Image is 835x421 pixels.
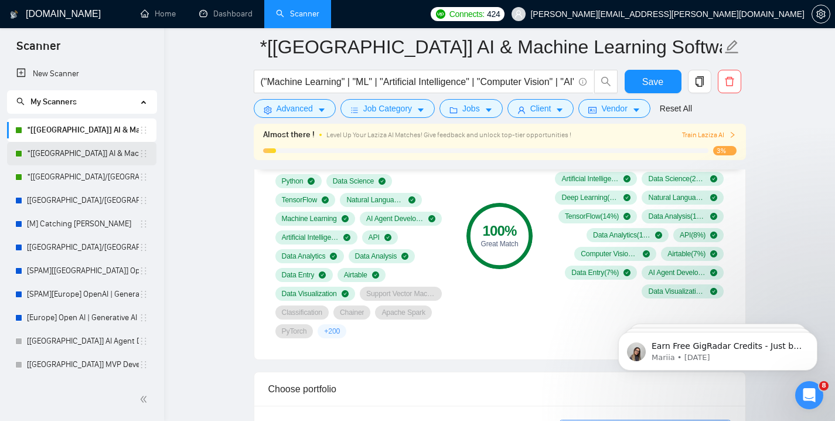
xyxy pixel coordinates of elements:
[139,219,148,229] span: holder
[7,236,156,259] li: [USA/Europe] SV/Web Development
[139,360,148,369] span: holder
[27,118,139,142] a: *[[GEOGRAPHIC_DATA]] AI & Machine Learning Software
[282,308,322,317] span: Classification
[588,106,597,114] span: idcard
[428,215,435,222] span: check-circle
[718,70,741,93] button: delete
[322,196,329,203] span: check-circle
[436,9,445,19] img: upwork-logo.png
[7,165,156,189] li: *[USA/Europe] AI Agent Development
[350,106,359,114] span: bars
[355,252,397,261] span: Data Analysis
[682,130,736,141] span: Train Laziza AI
[689,76,711,87] span: copy
[254,99,336,118] button: settingAdvancedcaret-down
[7,189,156,212] li: [USA/Europe] OpenAI | Generative AI Integration
[579,78,587,86] span: info-circle
[571,268,619,277] span: Data Entry ( 7 %)
[812,9,830,19] a: setting
[648,268,706,277] span: AI Agent Development ( 6 %)
[561,174,619,184] span: Artificial Intelligence ( 43 %)
[16,97,25,106] span: search
[268,372,731,406] div: Choose portfolio
[330,253,337,260] span: check-circle
[625,70,681,93] button: Save
[648,287,706,296] span: Data Visualization ( 6 %)
[282,233,339,242] span: Artificial Intelligence
[648,193,706,202] span: Natural Language Processing ( 16 %)
[7,142,156,165] li: *[Europe] AI & Machine Learning Software
[655,232,662,239] span: check-circle
[141,9,176,19] a: homeHome
[7,212,156,236] li: [M] Catching Stevens
[680,230,706,240] span: API ( 8 %)
[139,290,148,299] span: holder
[139,337,148,346] span: holder
[710,250,717,257] span: check-circle
[346,195,404,205] span: Natural Language Processing
[517,106,526,114] span: user
[648,174,706,184] span: Data Science ( 21 %)
[710,269,717,276] span: check-circle
[277,102,313,115] span: Advanced
[724,39,739,55] span: edit
[812,9,830,19] span: setting
[7,118,156,142] li: *[USA] AI & Machine Learning Software
[7,306,156,330] li: [Europe] Open AI | Generative AI Integration
[7,330,156,353] li: [Europe] AI Agent Development
[819,381,829,391] span: 8
[264,106,272,114] span: setting
[623,213,630,220] span: check-circle
[487,8,500,21] span: 424
[578,99,650,118] button: idcardVendorcaret-down
[710,213,717,220] span: check-circle
[449,8,485,21] span: Connects:
[16,97,77,107] span: My Scanners
[555,106,564,114] span: caret-down
[319,271,326,279] span: check-circle
[595,76,617,87] span: search
[381,308,425,317] span: Apache Spark
[363,102,412,115] span: Job Category
[16,62,147,86] a: New Scanner
[795,381,823,409] iframe: Intercom live chat
[688,70,711,93] button: copy
[466,240,533,247] div: Great Match
[139,313,148,322] span: holder
[372,271,379,279] span: check-circle
[623,175,630,182] span: check-circle
[10,5,18,24] img: logo
[261,74,574,89] input: Search Freelance Jobs...
[7,38,70,62] span: Scanner
[710,232,717,239] span: check-circle
[308,178,315,185] span: check-circle
[27,142,139,165] a: *[[GEOGRAPHIC_DATA]] AI & Machine Learning Software
[276,9,319,19] a: searchScanner
[333,176,374,186] span: Data Science
[581,249,638,259] span: Computer Vision ( 8 %)
[139,172,148,182] span: holder
[401,253,408,260] span: check-circle
[643,250,650,257] span: check-circle
[660,102,692,115] a: Reset All
[27,283,139,306] a: [SPAM][Europe] OpenAI | Generative AI ML
[344,270,367,280] span: Airtable
[594,70,618,93] button: search
[384,234,391,241] span: check-circle
[340,99,435,118] button: barsJob Categorycaret-down
[282,252,326,261] span: Data Analytics
[324,327,340,336] span: + 200
[408,196,415,203] span: check-circle
[713,146,737,155] span: 3%
[561,193,619,202] span: Deep Learning ( 17 %)
[27,306,139,330] a: [Europe] Open AI | Generative AI Integration
[27,165,139,189] a: *[[GEOGRAPHIC_DATA]/[GEOGRAPHIC_DATA]] AI Agent Development
[139,393,151,405] span: double-left
[282,327,307,336] span: PyTorch
[7,283,156,306] li: [SPAM][Europe] OpenAI | Generative AI ML
[139,243,148,252] span: holder
[139,125,148,135] span: holder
